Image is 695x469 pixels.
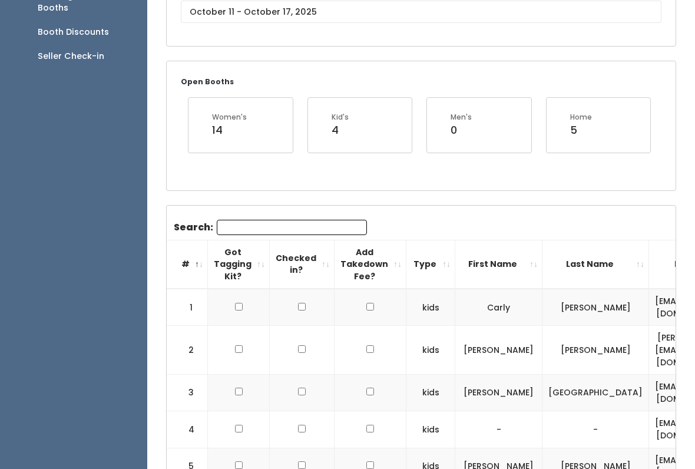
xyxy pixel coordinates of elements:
[542,326,649,375] td: [PERSON_NAME]
[570,112,592,123] div: Home
[181,77,234,87] small: Open Booths
[542,411,649,448] td: -
[270,240,335,289] th: Checked in?: activate to sort column ascending
[406,240,455,289] th: Type: activate to sort column ascending
[406,375,455,411] td: kids
[406,289,455,326] td: kids
[335,240,406,289] th: Add Takedown Fee?: activate to sort column ascending
[406,326,455,375] td: kids
[451,123,472,138] div: 0
[542,375,649,411] td: [GEOGRAPHIC_DATA]
[455,375,542,411] td: [PERSON_NAME]
[212,112,247,123] div: Women's
[332,112,349,123] div: Kid's
[212,123,247,138] div: 14
[542,289,649,326] td: [PERSON_NAME]
[570,123,592,138] div: 5
[167,240,208,289] th: #: activate to sort column descending
[455,326,542,375] td: [PERSON_NAME]
[38,50,104,62] div: Seller Check-in
[451,112,472,123] div: Men's
[208,240,270,289] th: Got Tagging Kit?: activate to sort column ascending
[542,240,649,289] th: Last Name: activate to sort column ascending
[455,289,542,326] td: Carly
[167,326,208,375] td: 2
[406,411,455,448] td: kids
[167,375,208,411] td: 3
[167,289,208,326] td: 1
[217,220,367,235] input: Search:
[181,1,661,23] input: October 11 - October 17, 2025
[167,411,208,448] td: 4
[174,220,367,235] label: Search:
[38,26,109,38] div: Booth Discounts
[455,240,542,289] th: First Name: activate to sort column ascending
[332,123,349,138] div: 4
[455,411,542,448] td: -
